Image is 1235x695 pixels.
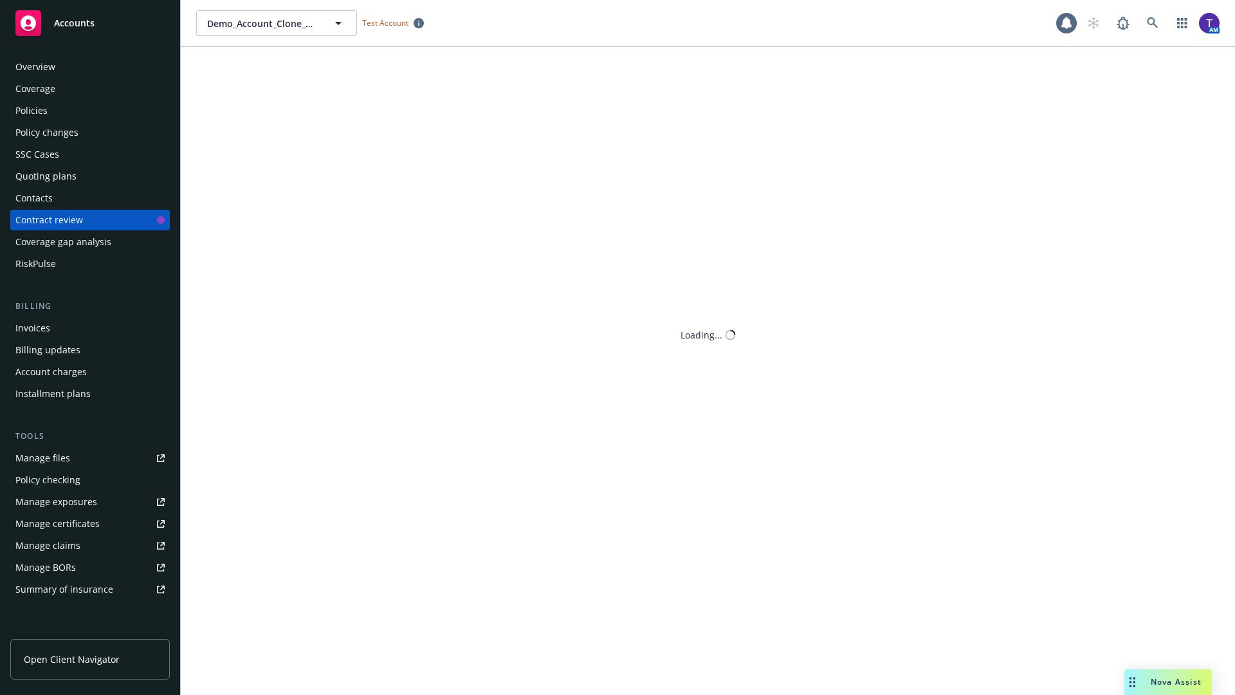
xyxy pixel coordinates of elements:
a: Manage claims [10,535,170,556]
a: Manage BORs [10,557,170,578]
a: Quoting plans [10,166,170,187]
button: Demo_Account_Clone_QA_CR_Tests_Prospect [196,10,357,36]
div: Overview [15,57,55,77]
a: Search [1140,10,1166,36]
span: Open Client Navigator [24,653,120,666]
a: Installment plans [10,384,170,404]
a: Report a Bug [1110,10,1136,36]
span: Nova Assist [1151,676,1202,687]
a: Manage certificates [10,514,170,534]
div: Tools [10,430,170,443]
div: Quoting plans [15,166,77,187]
div: Contacts [15,188,53,208]
div: Invoices [15,318,50,338]
div: Account charges [15,362,87,382]
a: Coverage gap analysis [10,232,170,252]
div: SSC Cases [15,144,59,165]
div: Manage BORs [15,557,76,578]
a: Manage exposures [10,492,170,512]
span: Test Account [362,17,408,28]
div: Billing [10,300,170,313]
a: Contract review [10,210,170,230]
div: RiskPulse [15,254,56,274]
a: Summary of insurance [10,579,170,600]
a: Policy checking [10,470,170,490]
button: Nova Assist [1124,669,1212,695]
span: Test Account [357,16,429,30]
a: Account charges [10,362,170,382]
div: Drag to move [1124,669,1140,695]
a: Contacts [10,188,170,208]
div: Installment plans [15,384,91,404]
div: Summary of insurance [15,579,113,600]
a: Start snowing [1081,10,1106,36]
div: Manage files [15,448,70,468]
img: photo [1199,13,1220,33]
a: Overview [10,57,170,77]
div: Billing updates [15,340,80,360]
span: Demo_Account_Clone_QA_CR_Tests_Prospect [207,17,318,30]
a: Coverage [10,79,170,99]
a: Policies [10,100,170,121]
div: Loading... [681,328,722,342]
span: Accounts [54,18,95,28]
a: RiskPulse [10,254,170,274]
a: Policy changes [10,122,170,143]
div: Coverage gap analysis [15,232,111,252]
div: Coverage [15,79,55,99]
div: Manage claims [15,535,80,556]
div: Contract review [15,210,83,230]
div: Policies [15,100,48,121]
a: Billing updates [10,340,170,360]
div: Analytics hub [10,625,170,638]
div: Policy changes [15,122,78,143]
a: Manage files [10,448,170,468]
a: Switch app [1169,10,1195,36]
div: Manage exposures [15,492,97,512]
a: Invoices [10,318,170,338]
div: Manage certificates [15,514,100,534]
a: Accounts [10,5,170,41]
div: Policy checking [15,470,80,490]
a: SSC Cases [10,144,170,165]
